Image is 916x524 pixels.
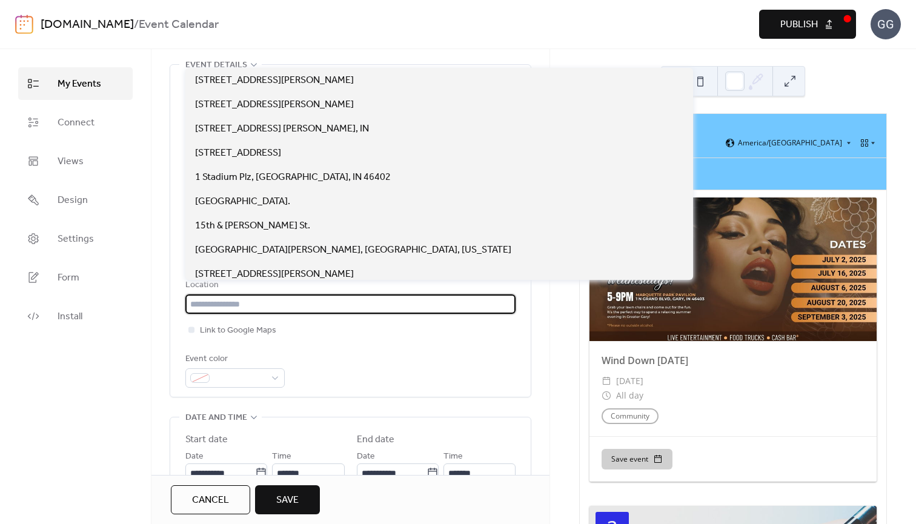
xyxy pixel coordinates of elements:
span: Event details [185,58,247,73]
button: Save [255,485,320,514]
span: [STREET_ADDRESS] [PERSON_NAME], IN [195,122,369,136]
b: Event Calendar [139,13,219,36]
div: ​ [602,374,611,388]
span: Settings [58,232,94,247]
div: Event color [185,352,282,366]
div: Wind Down [DATE] [589,353,877,368]
a: Settings [18,222,133,255]
div: ​ [602,388,611,403]
span: Date [357,449,375,464]
span: All day [616,388,643,403]
button: Save event [602,449,672,469]
span: Publish [780,18,818,32]
span: [STREET_ADDRESS] [195,146,281,161]
span: Time [272,449,291,464]
a: [DOMAIN_NAME] [41,13,134,36]
span: My Events [58,77,101,91]
span: [DATE] [616,374,643,388]
span: Connect [58,116,95,130]
button: Publish [759,10,856,39]
span: 1 Stadium Plz, [GEOGRAPHIC_DATA], IN 46402 [195,170,391,185]
span: Design [58,193,88,208]
span: Install [58,310,82,324]
span: Date [185,449,204,464]
span: 15th & [PERSON_NAME] St. [195,219,310,233]
a: My Events [18,67,133,100]
div: Location [185,278,513,293]
span: [GEOGRAPHIC_DATA][PERSON_NAME], [GEOGRAPHIC_DATA], [US_STATE] [195,243,511,257]
a: Install [18,300,133,333]
b: / [134,13,139,36]
span: Time [443,449,463,464]
span: [STREET_ADDRESS][PERSON_NAME] [195,73,354,88]
span: [STREET_ADDRESS][PERSON_NAME] [195,267,354,282]
img: logo [15,15,33,34]
span: Cancel [192,493,229,508]
span: [GEOGRAPHIC_DATA]. [195,194,290,209]
span: Views [58,154,84,169]
span: Date and time [185,411,247,425]
a: Design [18,184,133,216]
button: Cancel [171,485,250,514]
a: Form [18,261,133,294]
a: Connect [18,106,133,139]
span: America/[GEOGRAPHIC_DATA] [738,139,842,147]
div: Start date [185,433,228,447]
div: GG [871,9,901,39]
span: Link to Google Maps [200,323,276,338]
div: End date [357,433,395,447]
span: Save [276,493,299,508]
span: Form [58,271,79,285]
div: Upcoming events [580,114,886,128]
span: [STREET_ADDRESS][PERSON_NAME] [195,98,354,112]
a: Views [18,145,133,177]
